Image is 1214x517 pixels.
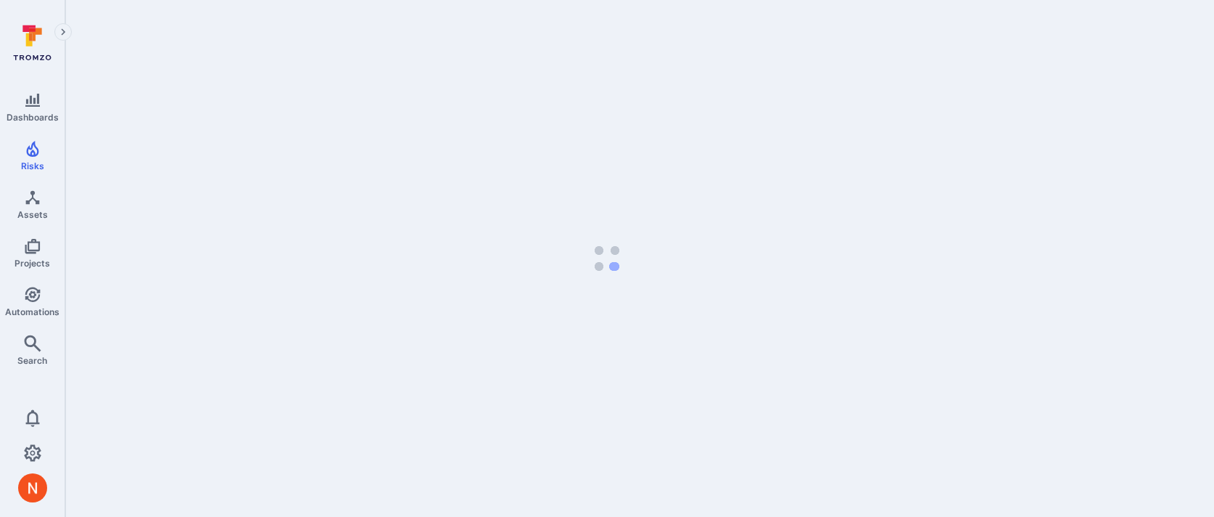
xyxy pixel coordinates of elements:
[17,355,47,366] span: Search
[18,473,47,502] div: Neeren Patki
[7,112,59,123] span: Dashboards
[18,473,47,502] img: ACg8ocIprwjrgDQnDsNSk9Ghn5p5-B8DpAKWoJ5Gi9syOE4K59tr4Q=s96-c
[5,306,59,317] span: Automations
[54,23,72,41] button: Expand navigation menu
[21,160,44,171] span: Risks
[17,209,48,220] span: Assets
[15,258,50,269] span: Projects
[58,26,68,38] i: Expand navigation menu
